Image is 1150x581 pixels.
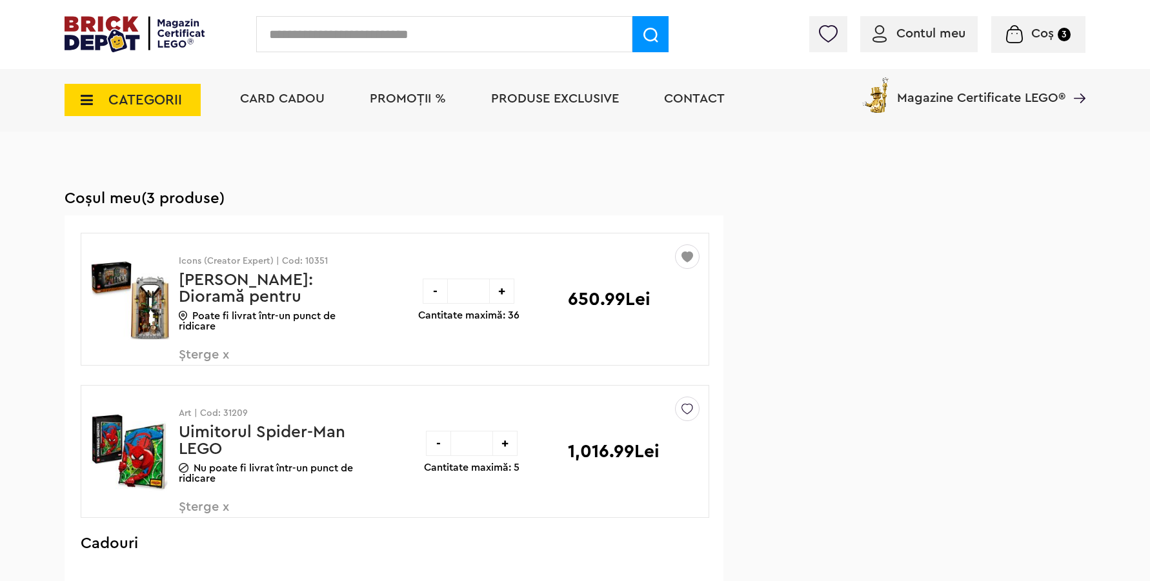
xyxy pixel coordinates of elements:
[108,93,182,107] span: CATEGORII
[418,310,520,320] p: Cantitate maximă: 36
[492,431,518,456] div: +
[179,311,363,331] p: Poate fi livrat într-un punct de ridicare
[491,92,619,105] a: Produse exclusive
[370,92,446,105] a: PROMOȚII %
[179,257,363,266] p: Icons (Creator Expert) | Cod: 10351
[65,190,1085,208] h1: Coșul meu
[423,279,448,304] div: -
[897,75,1065,104] span: Magazine Certificate LEGO®
[81,537,709,550] h3: Cadouri
[1065,75,1085,88] a: Magazine Certificate LEGO®
[90,251,170,348] img: Sherlock Holmes: Dioramă pentru bibliotecă
[1031,27,1054,40] span: Coș
[664,92,725,105] a: Contact
[179,500,330,528] span: Șterge x
[896,27,965,40] span: Contul meu
[424,462,520,473] p: Cantitate maximă: 5
[489,279,514,304] div: +
[179,424,345,457] a: Uimitorul Spider-Man LEGO
[873,27,965,40] a: Contul meu
[179,271,313,322] a: [PERSON_NAME]: Dioramă pentru bibliotecă
[426,431,451,456] div: -
[1058,28,1071,41] small: 3
[141,191,225,206] span: (3 produse)
[90,404,170,500] img: Uimitorul Spider-Man LEGO
[568,290,651,308] p: 650.99Lei
[568,442,660,460] p: 1,016.99Lei
[179,463,363,484] p: Nu poate fi livrat într-un punct de ridicare
[240,92,325,105] a: Card Cadou
[179,348,330,376] span: Șterge x
[179,409,363,418] p: Art | Cod: 31209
